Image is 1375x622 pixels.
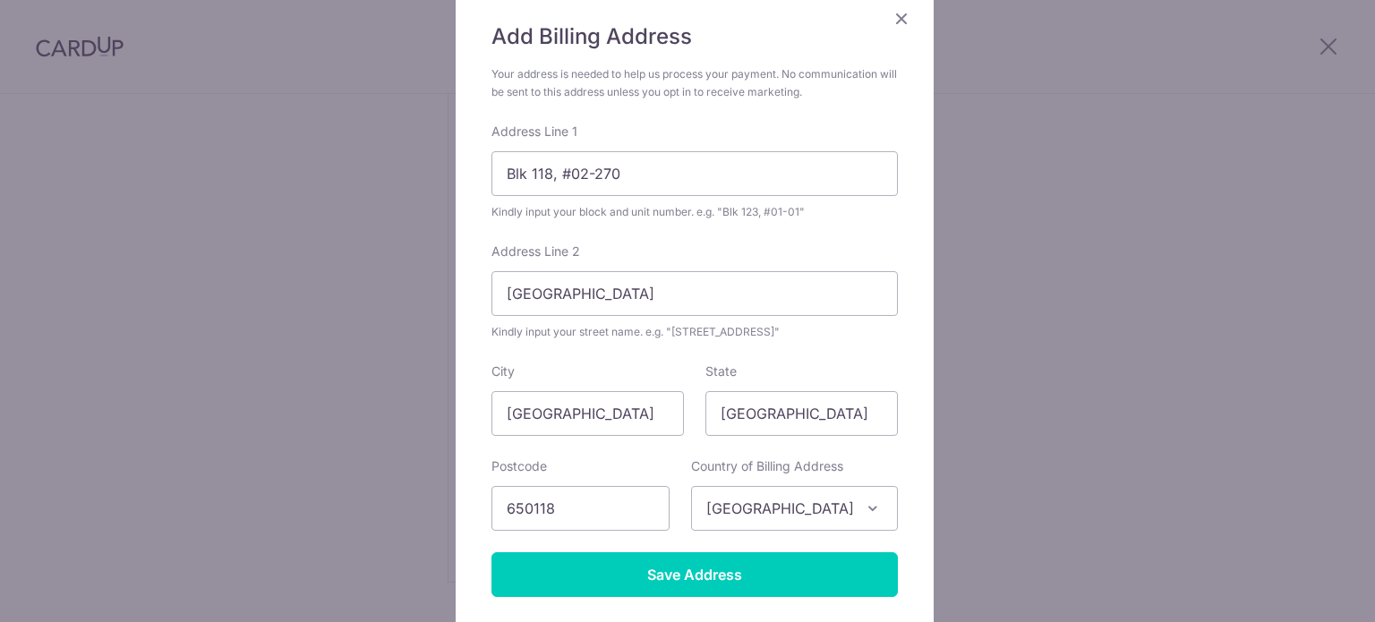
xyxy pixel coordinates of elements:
div: Kindly input your street name. e.g. "[STREET_ADDRESS]" [491,323,898,341]
input: Save Address [491,552,898,597]
div: Your address is needed to help us process your payment. No communication will be sent to this add... [491,65,898,101]
label: Country of Billing Address [691,457,843,475]
label: Address Line 2 [491,243,580,260]
span: Singapore [692,487,897,530]
label: Address Line 1 [491,123,577,141]
label: City [491,362,515,380]
div: Kindly input your block and unit number. e.g. "Blk 123, #01-01" [491,203,898,221]
span: Singapore [691,486,898,531]
label: Postcode [491,457,547,475]
label: State [705,362,737,380]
